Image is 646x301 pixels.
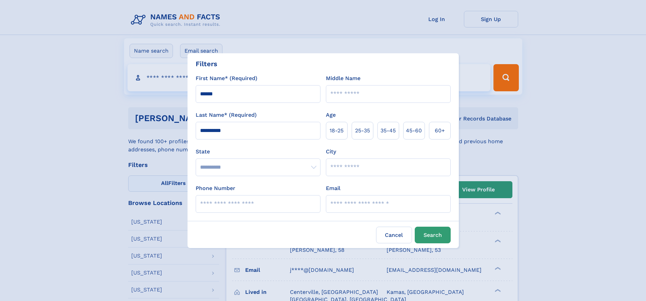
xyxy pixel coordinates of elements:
label: Email [326,184,340,192]
label: Middle Name [326,74,360,82]
span: 18‑25 [330,127,344,135]
span: 35‑45 [380,127,396,135]
button: Search [415,227,451,243]
label: First Name* (Required) [196,74,257,82]
span: 60+ [435,127,445,135]
div: Filters [196,59,217,69]
label: Last Name* (Required) [196,111,257,119]
label: State [196,148,320,156]
label: City [326,148,336,156]
label: Phone Number [196,184,235,192]
span: 45‑60 [406,127,422,135]
label: Age [326,111,336,119]
label: Cancel [376,227,412,243]
span: 25‑35 [355,127,370,135]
